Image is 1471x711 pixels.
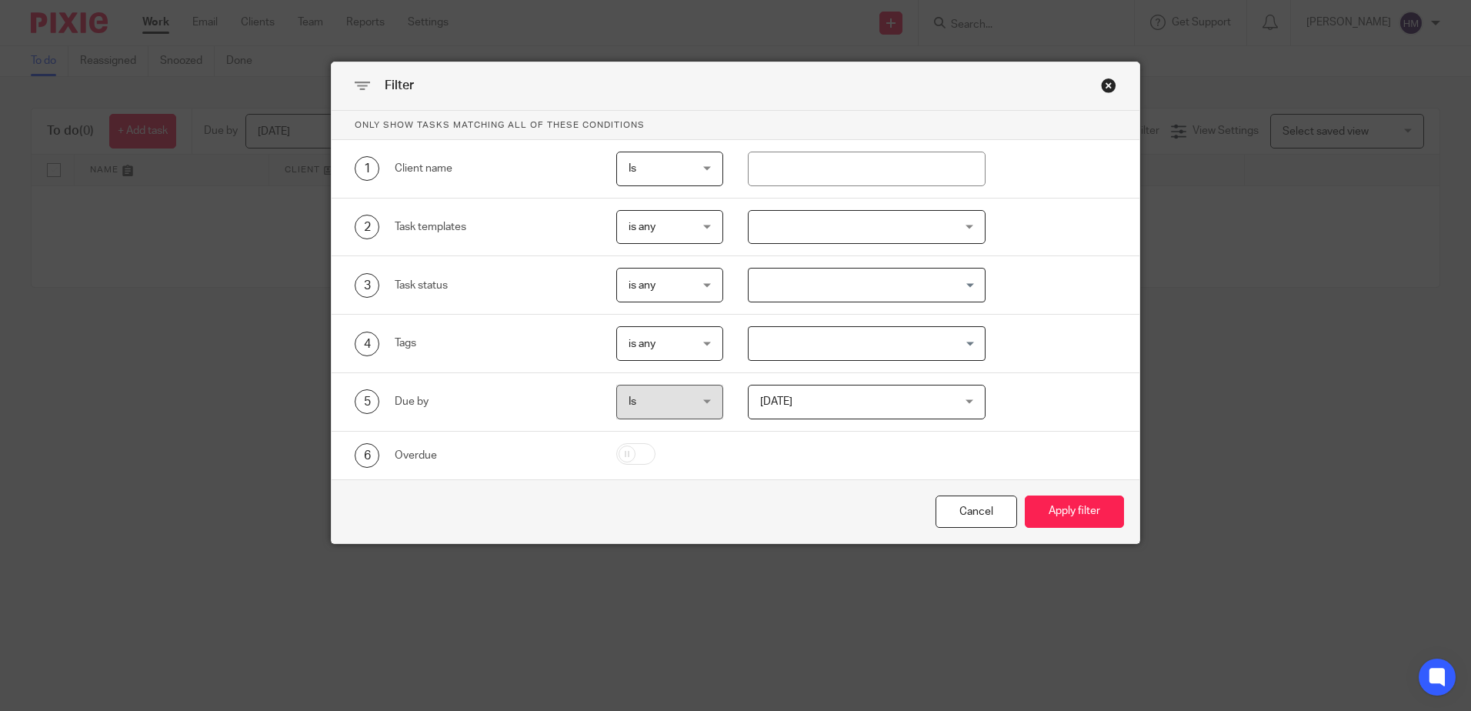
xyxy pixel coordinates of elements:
div: Overdue [395,448,592,463]
div: Client name [395,161,592,176]
span: is any [629,222,655,232]
button: Apply filter [1025,496,1124,529]
div: Task status [395,278,592,293]
div: 1 [355,156,379,181]
span: is any [629,280,655,291]
div: 2 [355,215,379,239]
span: [DATE] [760,396,792,407]
div: 4 [355,332,379,356]
span: Is [629,396,636,407]
div: Close this dialog window [1101,78,1116,93]
span: Filter [385,79,414,92]
div: Search for option [748,326,986,361]
div: Search for option [748,268,986,302]
span: is any [629,339,655,349]
div: Close this dialog window [936,496,1017,529]
div: 6 [355,443,379,468]
p: Only show tasks matching all of these conditions [332,111,1139,140]
span: Is [629,163,636,174]
div: 3 [355,273,379,298]
input: Search for option [750,272,976,299]
input: Search for option [750,330,976,357]
div: Task templates [395,219,592,235]
div: 5 [355,389,379,414]
div: Tags [395,335,592,351]
div: Due by [395,394,592,409]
